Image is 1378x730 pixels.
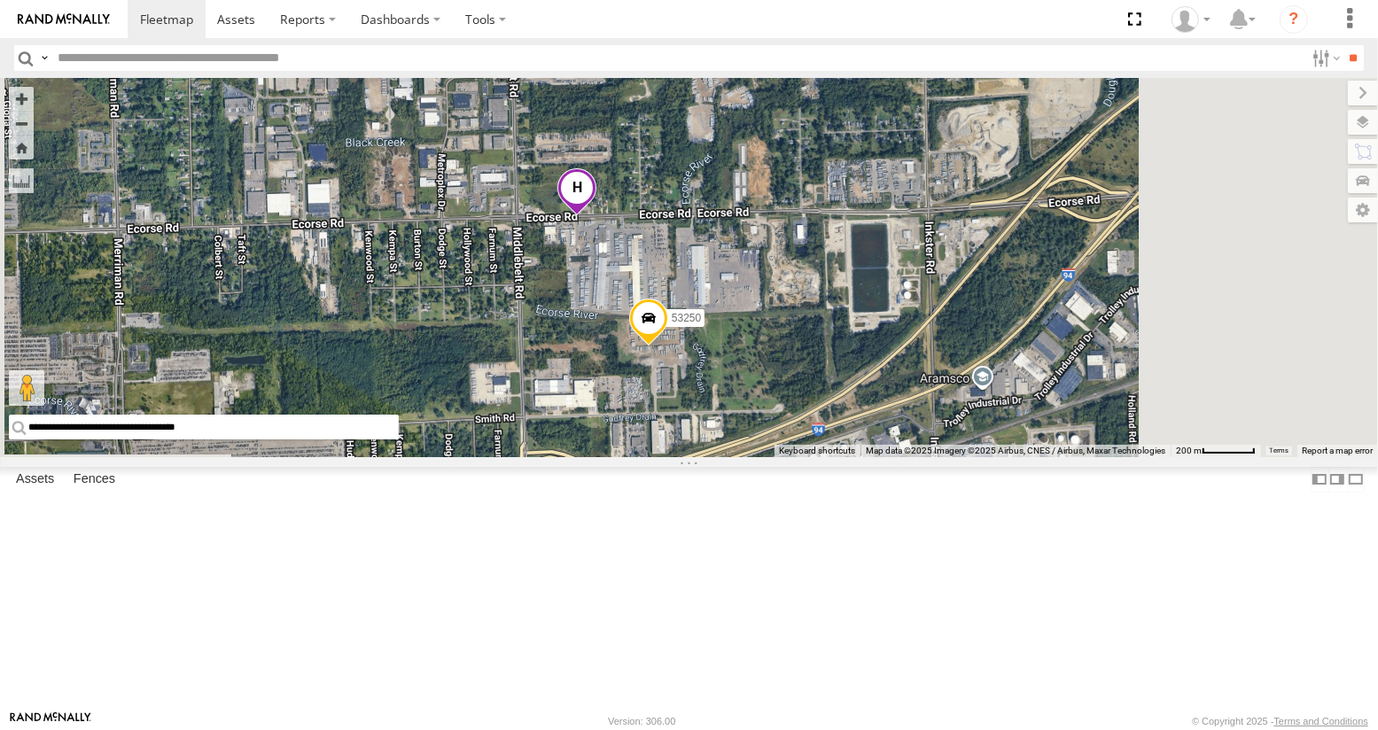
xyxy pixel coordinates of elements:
i: ? [1280,5,1308,34]
span: 53250 [671,312,700,324]
button: Zoom out [9,111,34,136]
span: Map data ©2025 Imagery ©2025 Airbus, CNES / Airbus, Maxar Technologies [866,446,1165,455]
label: Measure [9,168,34,193]
label: Assets [7,467,63,492]
div: Version: 306.00 [608,716,675,726]
label: Dock Summary Table to the Left [1311,467,1328,493]
label: Hide Summary Table [1347,467,1365,493]
a: Terms and Conditions [1274,716,1368,726]
label: Fences [65,467,124,492]
a: Report a map error [1302,446,1373,455]
label: Dock Summary Table to the Right [1328,467,1346,493]
a: Terms (opens in new tab) [1270,447,1288,454]
button: Map Scale: 200 m per 57 pixels [1171,445,1261,457]
img: rand-logo.svg [18,13,110,26]
div: Miky Transport [1165,6,1217,33]
label: Map Settings [1348,198,1378,222]
a: Visit our Website [10,712,91,730]
span: 200 m [1176,446,1202,455]
button: Zoom in [9,87,34,111]
label: Search Filter Options [1305,45,1343,71]
button: Drag Pegman onto the map to open Street View [9,370,44,406]
button: Zoom Home [9,136,34,159]
button: Keyboard shortcuts [779,445,855,457]
label: Search Query [37,45,51,71]
div: © Copyright 2025 - [1192,716,1368,726]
